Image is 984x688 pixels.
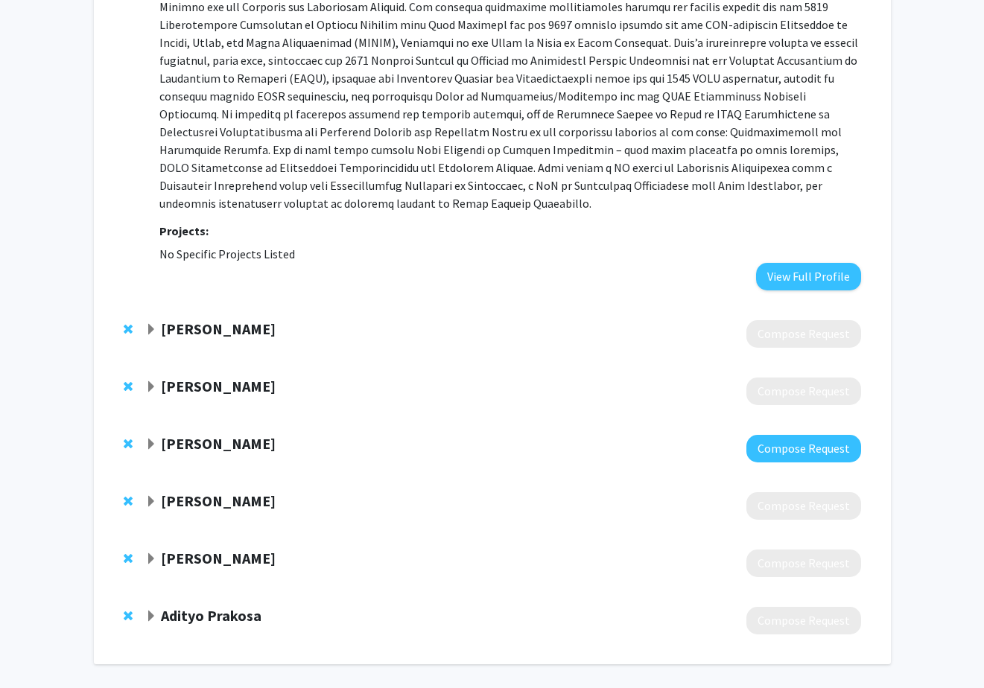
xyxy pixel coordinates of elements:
[124,610,133,622] span: Remove Adityo Prakosa from bookmarks
[145,324,157,336] span: Expand Michael Oberst Bookmark
[161,606,261,625] strong: Adityo Prakosa
[746,378,861,405] button: Compose Request to Joseph Greenstein
[161,319,276,338] strong: [PERSON_NAME]
[124,552,133,564] span: Remove Greg Hager from bookmarks
[124,323,133,335] span: Remove Michael Oberst from bookmarks
[145,381,157,393] span: Expand Joseph Greenstein Bookmark
[124,438,133,450] span: Remove Chien-Ming Huang from bookmarks
[161,377,276,395] strong: [PERSON_NAME]
[746,320,861,348] button: Compose Request to Michael Oberst
[124,495,133,507] span: Remove Mathias Unberath from bookmarks
[124,380,133,392] span: Remove Joseph Greenstein from bookmarks
[746,550,861,577] button: Compose Request to Greg Hager
[145,439,157,450] span: Expand Chien-Ming Huang Bookmark
[746,607,861,634] button: Compose Request to Adityo Prakosa
[145,496,157,508] span: Expand Mathias Unberath Bookmark
[161,491,276,510] strong: [PERSON_NAME]
[756,263,861,290] button: View Full Profile
[145,553,157,565] span: Expand Greg Hager Bookmark
[746,435,861,462] button: Compose Request to Chien-Ming Huang
[161,549,276,567] strong: [PERSON_NAME]
[11,621,63,677] iframe: Chat
[145,611,157,622] span: Expand Adityo Prakosa Bookmark
[746,492,861,520] button: Compose Request to Mathias Unberath
[159,223,209,238] strong: Projects:
[161,434,276,453] strong: [PERSON_NAME]
[159,246,295,261] span: No Specific Projects Listed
